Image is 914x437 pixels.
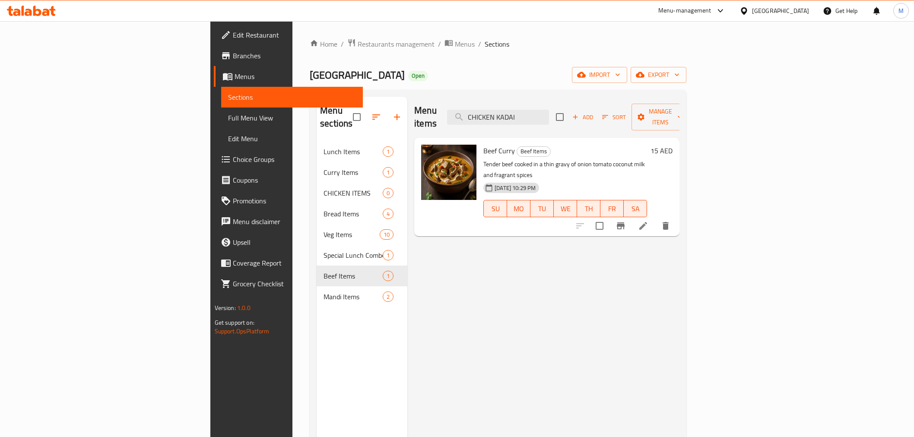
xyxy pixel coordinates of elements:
span: Beef Items [324,271,383,281]
span: Sections [485,39,509,49]
span: import [579,70,620,80]
span: Bread Items [324,209,383,219]
a: Edit menu item [638,221,648,231]
span: Lunch Items [324,146,383,157]
span: 1 [383,272,393,280]
button: TH [577,200,600,217]
input: search [447,110,549,125]
span: TU [534,203,550,215]
div: [GEOGRAPHIC_DATA] [752,6,809,16]
span: Sections [228,92,356,102]
span: Coupons [233,175,356,185]
span: 1.0.0 [237,302,251,313]
span: Choice Groups [233,154,356,165]
button: delete [655,215,676,236]
span: Upsell [233,237,356,247]
a: Full Menu View [221,108,363,128]
span: CHICKEN ITEMS [324,188,383,198]
a: Choice Groups [214,149,363,170]
span: Promotions [233,196,356,206]
button: WE [554,200,577,217]
span: FR [604,203,620,215]
div: items [383,188,394,198]
span: Version: [215,302,236,313]
span: Select to update [590,217,609,235]
span: [DATE] 10:29 PM [491,184,539,192]
div: Mandi Items2 [317,286,407,307]
button: MO [507,200,530,217]
li: / [478,39,481,49]
span: Manage items [638,106,682,128]
div: CHICKEN ITEMS0 [317,183,407,203]
a: Grocery Checklist [214,273,363,294]
span: Menu disclaimer [233,216,356,227]
div: Curry Items1 [317,162,407,183]
div: Open [408,71,428,81]
li: / [438,39,441,49]
span: 1 [383,251,393,260]
div: Menu-management [658,6,711,16]
span: 1 [383,168,393,177]
span: Restaurants management [358,39,435,49]
button: SU [483,200,507,217]
h2: Menu items [414,104,437,130]
a: Menus [214,66,363,87]
div: items [383,209,394,219]
img: Beef Curry [421,145,476,200]
div: items [383,146,394,157]
div: Bread Items4 [317,203,407,224]
button: Sort [600,111,628,124]
button: SA [624,200,647,217]
a: Coverage Report [214,253,363,273]
span: 2 [383,293,393,301]
span: Add [571,112,594,122]
span: Grocery Checklist [233,279,356,289]
span: 0 [383,189,393,197]
a: Edit Menu [221,128,363,149]
button: TU [530,200,554,217]
span: Sort [602,112,626,122]
button: Add [569,111,597,124]
span: Edit Menu [228,133,356,144]
div: Veg Items10 [317,224,407,245]
button: Add section [387,107,407,127]
div: Special Lunch Combo1 [317,245,407,266]
div: Beef Items [517,146,551,157]
span: Curry Items [324,167,383,177]
a: Menu disclaimer [214,211,363,232]
span: Get support on: [215,317,254,328]
span: Select all sections [348,108,366,126]
span: Beef Items [517,146,550,156]
span: Sort items [597,111,632,124]
span: Beef Curry [483,144,515,157]
span: SU [487,203,504,215]
nav: breadcrumb [310,38,686,50]
a: Sections [221,87,363,108]
span: 4 [383,210,393,218]
button: Branch-specific-item [610,215,631,236]
a: Promotions [214,190,363,211]
span: Menus [455,39,475,49]
span: 1 [383,148,393,156]
span: Full Menu View [228,113,356,123]
span: 10 [380,231,393,239]
a: Upsell [214,232,363,253]
button: import [572,67,627,83]
a: Coupons [214,170,363,190]
span: MO [511,203,527,215]
span: Add item [569,111,597,124]
div: items [383,250,394,260]
span: Coverage Report [233,258,356,268]
div: Lunch Items1 [317,141,407,162]
div: items [383,167,394,177]
button: FR [600,200,624,217]
span: M [898,6,904,16]
span: Select section [551,108,569,126]
p: Tender beef cooked in a thin gravy of onion tomato coconut milk and fragrant spices [483,159,647,180]
a: Edit Restaurant [214,25,363,45]
span: Special Lunch Combo [324,250,383,260]
span: Mandi Items [324,291,383,302]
